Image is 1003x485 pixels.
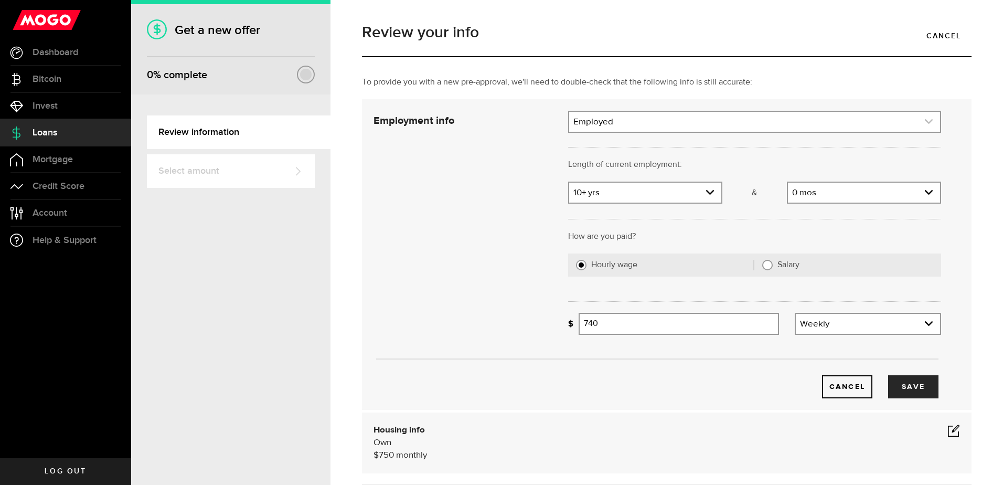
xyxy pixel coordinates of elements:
[576,260,586,270] input: Hourly wage
[722,187,787,199] p: &
[147,66,207,85] div: % complete
[362,76,972,89] p: To provide you with a new pre-approval, we'll need to double-check that the following info is sti...
[33,155,73,164] span: Mortgage
[33,182,84,191] span: Credit Score
[762,260,773,270] input: Salary
[33,128,57,138] span: Loans
[374,426,425,435] b: Housing info
[888,375,938,398] button: Save
[822,375,872,398] button: Cancel
[8,4,40,36] button: Open LiveChat chat widget
[33,48,78,57] span: Dashboard
[147,115,330,149] a: Review information
[396,451,427,460] span: monthly
[777,260,933,270] label: Salary
[374,451,379,460] span: $
[788,183,940,203] a: expand select
[33,75,61,84] span: Bitcoin
[374,115,454,126] strong: Employment info
[916,25,972,47] a: Cancel
[45,468,86,475] span: Log out
[569,183,721,203] a: expand select
[33,101,58,111] span: Invest
[568,159,941,171] p: Length of current employment:
[33,236,97,245] span: Help & Support
[147,154,315,188] a: Select amount
[379,451,394,460] span: 750
[147,69,153,81] span: 0
[147,23,315,38] h1: Get a new offer
[591,260,755,270] label: Hourly wage
[568,230,941,243] p: How are you paid?
[374,438,391,447] span: Own
[796,314,940,334] a: expand select
[33,208,67,218] span: Account
[362,25,972,40] h1: Review your info
[569,112,940,132] a: expand select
